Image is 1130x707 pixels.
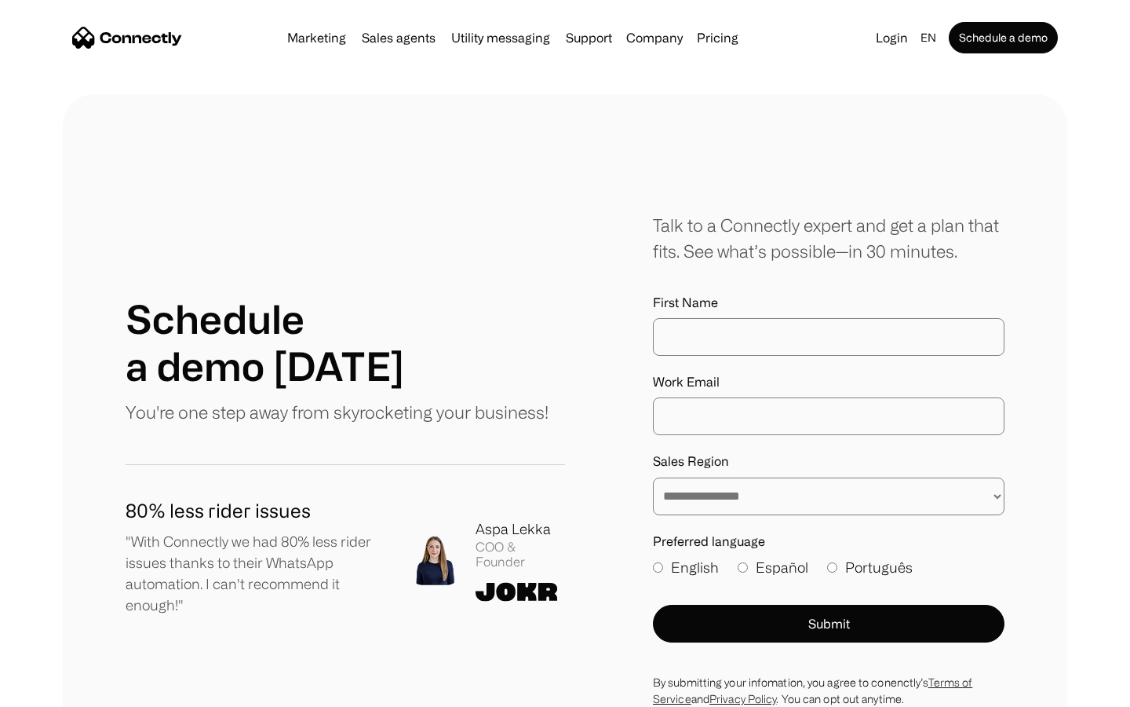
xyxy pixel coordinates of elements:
button: Submit [653,605,1004,643]
h1: Schedule a demo [DATE] [126,295,404,390]
a: Support [560,31,618,44]
a: Login [869,27,914,49]
label: Português [827,557,913,578]
div: COO & Founder [476,540,565,570]
aside: Language selected: English [16,678,94,702]
div: Talk to a Connectly expert and get a plan that fits. See what’s possible—in 30 minutes. [653,212,1004,264]
label: First Name [653,295,1004,310]
div: Aspa Lekka [476,518,565,540]
a: Sales agents [355,31,442,44]
div: Company [626,27,683,49]
ul: Language list [31,680,94,702]
label: Work Email [653,375,1004,390]
p: "With Connectly we had 80% less rider issues thanks to their WhatsApp automation. I can't recomme... [126,531,385,616]
a: home [72,26,182,49]
a: Schedule a demo [949,22,1058,53]
label: Preferred language [653,534,1004,549]
div: en [920,27,936,49]
p: You're one step away from skyrocketing your business! [126,399,549,425]
a: Marketing [281,31,352,44]
div: By submitting your infomation, you agree to conenctly’s and . You can opt out anytime. [653,674,1004,707]
input: Español [738,562,748,573]
div: en [914,27,946,49]
input: English [653,562,663,573]
div: Company [621,27,687,49]
label: Español [738,557,808,578]
a: Privacy Policy [709,693,776,705]
h1: 80% less rider issues [126,496,385,525]
label: Sales Region [653,454,1004,469]
a: Utility messaging [445,31,556,44]
a: Terms of Service [653,676,972,705]
input: Português [827,562,837,573]
label: English [653,557,719,578]
a: Pricing [691,31,745,44]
